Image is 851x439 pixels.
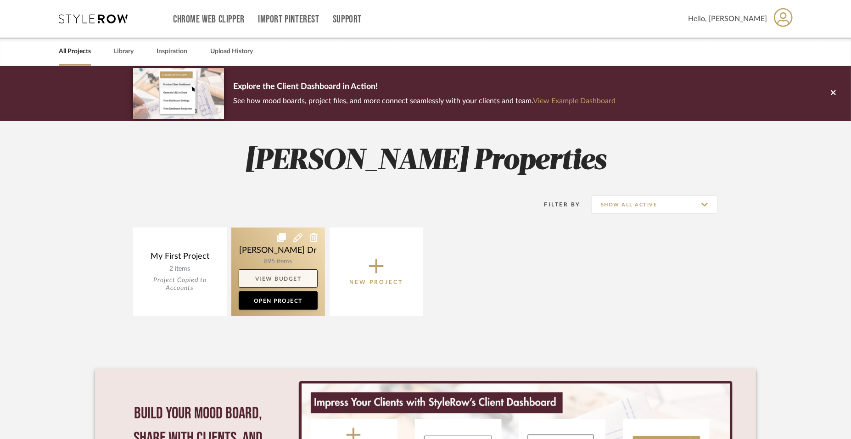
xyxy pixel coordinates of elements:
p: New Project [350,278,403,287]
a: Upload History [210,45,253,58]
div: Filter By [532,200,581,209]
a: View Budget [239,269,318,288]
a: Inspiration [157,45,187,58]
div: My First Project [140,251,219,265]
a: All Projects [59,45,91,58]
div: 2 items [140,265,219,273]
a: View Example Dashboard [533,97,616,105]
p: See how mood boards, project files, and more connect seamlessly with your clients and team. [233,94,616,107]
a: Import Pinterest [258,16,319,23]
h2: [PERSON_NAME] Properties [95,144,756,178]
a: Library [114,45,134,58]
button: New Project [330,228,423,316]
p: Explore the Client Dashboard in Action! [233,80,616,94]
img: d5d033c5-7b12-40c2-a960-1ecee1989c38.png [133,68,224,119]
div: Project Copied to Accounts [140,277,219,292]
span: Hello, [PERSON_NAME] [688,13,767,24]
a: Open Project [239,291,318,310]
a: Support [333,16,362,23]
a: Chrome Web Clipper [173,16,245,23]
